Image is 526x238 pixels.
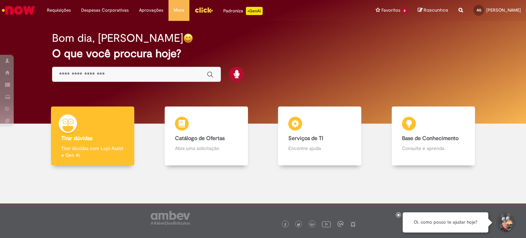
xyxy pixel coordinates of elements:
[81,7,129,14] span: Despesas Corporativas
[47,7,71,14] span: Requisições
[297,223,300,226] img: logo_footer_twitter.png
[418,7,448,14] a: Rascunhos
[403,212,488,233] div: Oi, como posso te ajudar hoje?
[139,7,163,14] span: Aprovações
[337,221,343,227] img: logo_footer_workplace.png
[288,135,323,142] b: Serviços de TI
[424,7,448,13] span: Rascunhos
[1,3,36,17] img: ServiceNow
[381,7,400,14] span: Favoritos
[195,5,213,15] img: click_logo_yellow_360x200.png
[350,221,356,227] img: logo_footer_naosei.png
[495,212,516,233] button: Iniciar Conversa de Suporte
[477,8,481,12] span: AG
[175,145,238,152] p: Abra uma solicitação
[151,211,190,225] img: logo_footer_ambev_rotulo_gray.png
[61,135,92,142] b: Tirar dúvidas
[322,220,331,228] img: logo_footer_youtube.png
[402,145,465,152] p: Consulte e aprenda
[246,7,263,15] p: +GenAi
[61,145,124,159] p: Tirar dúvidas com Lupi Assist e Gen Ai
[174,7,184,14] span: More
[284,223,287,226] img: logo_footer_facebook.png
[52,32,183,44] h2: Bom dia, [PERSON_NAME]
[402,135,459,142] b: Base de Conhecimento
[223,7,263,15] div: Padroniza
[310,223,314,227] img: logo_footer_linkedin.png
[288,145,351,152] p: Encontre ajuda
[183,33,193,43] img: happy-face.png
[263,107,377,166] a: Serviços de TI Encontre ajuda
[377,107,490,166] a: Base de Conhecimento Consulte e aprenda
[36,107,150,166] a: Tirar dúvidas Tirar dúvidas com Lupi Assist e Gen Ai
[402,8,408,14] span: 6
[175,135,225,142] b: Catálogo de Ofertas
[52,48,474,60] h2: O que você procura hoje?
[486,7,521,13] span: [PERSON_NAME]
[150,107,263,166] a: Catálogo de Ofertas Abra uma solicitação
